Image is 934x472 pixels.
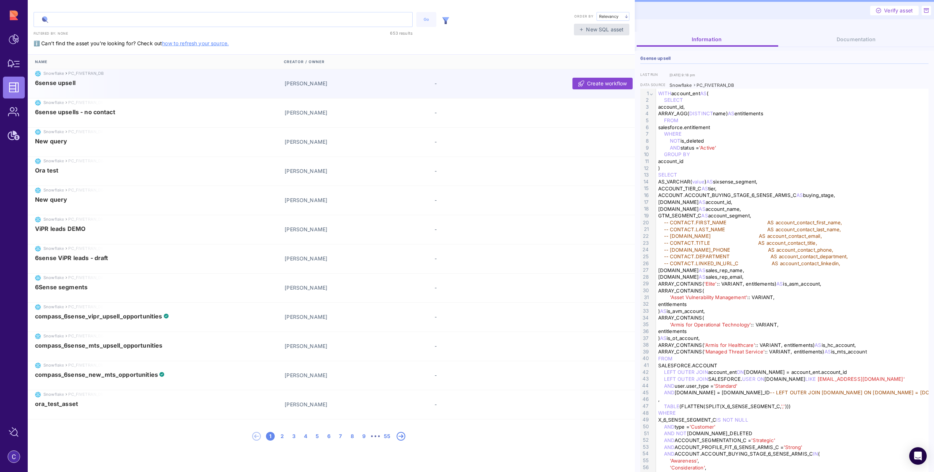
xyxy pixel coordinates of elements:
div: account_id, [656,104,931,111]
img: snowflake [35,158,41,164]
div: 50 [640,423,650,430]
span: OUTER [678,369,695,375]
span: FROM [658,356,673,361]
button: Go [416,12,436,27]
div: (FLATTEN(SPLIT(X_6_SENSE_SEGMENT_C, ))) [656,403,931,410]
div: 32 [640,301,650,307]
div: , [656,457,931,464]
div: 33 [640,307,650,314]
span: AS [701,213,708,218]
span: OUTER [678,376,695,382]
span: Create workflow [587,80,627,87]
div: entitlements [656,328,931,335]
div: 6 [324,432,333,441]
span: AS [728,111,734,116]
span: 'Active' [699,145,716,151]
div: 5 [640,117,650,124]
span: NOT [670,138,680,144]
label: Order by [574,14,594,19]
div: ) is_avm_account, [656,308,931,315]
span: 'Elite' [704,281,717,287]
div: 56 [640,464,650,471]
div: 16 [640,192,650,199]
span: Verify asset [884,7,913,14]
div: - [435,109,584,116]
div: 26 [640,260,650,267]
div: 52 [640,437,650,444]
span: 6sense upsell [640,56,671,61]
span: AND [664,390,675,395]
span: 'Strong' [784,444,802,450]
div: - [435,255,584,262]
div: 7 [640,131,650,138]
div: - [435,167,584,175]
div: 7 [336,432,345,441]
a: how to refresh your source. [162,40,229,46]
span: IS [716,417,721,423]
input: Search data assets [34,12,412,27]
span: AND [664,430,675,436]
span: AS [702,186,708,191]
div: [PERSON_NAME] [285,313,435,321]
span: AND [664,437,675,443]
img: snowflake [35,217,41,223]
div: [PERSON_NAME] [285,225,435,233]
div: :: VARIANT, [656,294,931,301]
div: type = [656,423,931,430]
div: ACCOUNT.ACCOUNT_BUYING_STAGE_6_SENSE_ARMIS_C buying_stage, [656,192,931,199]
div: [DOMAIN_NAME] = [DOMAIN_NAME]_ID [656,389,931,396]
span: Information [692,36,722,42]
span: LIKE [805,376,816,382]
span: FROM [664,117,679,123]
div: [PERSON_NAME] [285,109,435,116]
div: 6 [640,124,650,131]
div: 45 [640,389,650,396]
div: 8 [348,432,356,441]
span: -- [DOMAIN_NAME]_PHONE AS account_contact_phone, [664,247,834,253]
div: 53 [640,444,650,450]
span: AS [815,342,821,348]
div: 48 [640,410,650,417]
div: [PERSON_NAME] [285,371,435,379]
span: compass_6sense_mts_upsell_opportunities [35,342,162,349]
span: AS [660,335,667,341]
span: 'Awareness' [670,458,698,464]
div: - [435,196,584,204]
span: JOIN [696,376,708,382]
img: search [39,14,51,26]
div: ACCOUNT_SEGMENTATION_C = [656,437,931,444]
div: 43 [640,375,650,382]
div: account_id [656,158,931,165]
span: 6sense upsell [35,80,76,86]
div: 22 [640,233,650,240]
span: -- CONTACT.LINKED_IN_URL_C AS account_contact_linkedin, [664,260,841,266]
div: 3 [640,104,650,111]
span: -- CONTACT.LAST_NAME AS account_contact_last_name, [664,227,841,232]
img: snowflake [35,363,41,368]
img: arrow [625,15,628,18]
div: 28 [640,274,650,281]
span: New query [35,138,67,144]
div: 40 [640,355,650,362]
span: compass_6sense_vipr_upsell_opportunities [35,313,162,320]
div: 20 [640,219,650,226]
div: 25 [640,253,650,260]
span: value [692,179,705,185]
div: entitlements [656,301,931,308]
span: AS [776,281,783,287]
div: ACCOUNT_TIER_C tier, [656,185,931,192]
span: AS [660,308,667,314]
div: ACCOUNT.ACCOUNT_BUYING_STAGE_6_SENSE_ARMIS_C ( [656,450,931,457]
div: [PERSON_NAME] [285,284,435,291]
div: 36 [640,328,650,335]
div: 2 [278,432,286,441]
div: 55 [383,432,391,441]
div: [PERSON_NAME] [285,80,435,87]
span: NOT [676,430,687,436]
span: AS [796,192,803,198]
span: [EMAIL_ADDRESS][DOMAIN_NAME]' [818,376,905,382]
img: snowflake [35,304,41,310]
div: 44 [640,382,650,389]
div: 23 [640,240,650,247]
span: ViPR leads DEMO [35,225,85,232]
